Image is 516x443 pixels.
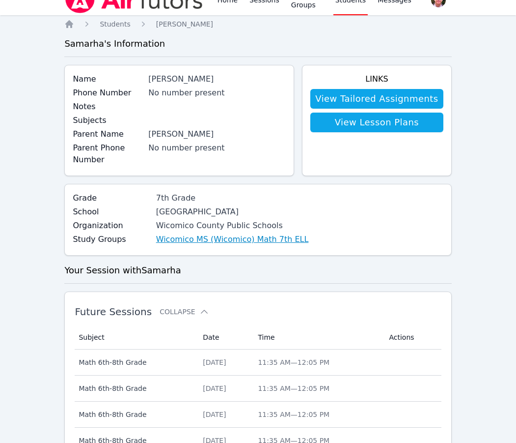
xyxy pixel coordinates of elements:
[75,325,197,350] th: Subject
[258,411,329,418] span: 11:35 AM — 12:05 PM
[203,384,246,393] div: [DATE]
[73,87,142,99] label: Phone Number
[100,19,130,29] a: Students
[148,142,286,154] div: No number present
[73,128,142,140] label: Parent Name
[310,113,443,132] a: View Lesson Plans
[75,376,441,402] tr: Math 6th-8th Grade[DATE]11:35 AM—12:05 PM
[73,206,150,218] label: School
[197,325,252,350] th: Date
[75,350,441,376] tr: Math 6th-8th Grade[DATE]11:35 AM—12:05 PM
[73,192,150,204] label: Grade
[156,220,309,232] div: Wicomico County Public Schools
[156,19,213,29] a: [PERSON_NAME]
[156,192,309,204] div: 7th Grade
[100,20,130,28] span: Students
[156,20,213,28] span: [PERSON_NAME]
[148,87,286,99] div: No number present
[75,402,441,428] tr: Math 6th-8th Grade[DATE]11:35 AM—12:05 PM
[383,325,441,350] th: Actions
[64,19,451,29] nav: Breadcrumb
[73,220,150,232] label: Organization
[258,384,329,392] span: 11:35 AM — 12:05 PM
[64,264,451,277] h3: Your Session with Samarha
[310,73,443,85] h4: Links
[79,410,191,419] span: Math 6th-8th Grade
[310,89,443,109] a: View Tailored Assignments
[73,234,150,245] label: Study Groups
[148,73,286,85] div: [PERSON_NAME]
[252,325,383,350] th: Time
[160,307,209,317] button: Collapse
[156,234,309,245] a: Wicomico MS (Wicomico) Math 7th ELL
[73,142,142,166] label: Parent Phone Number
[73,101,142,113] label: Notes
[79,384,191,393] span: Math 6th-8th Grade
[203,357,246,367] div: [DATE]
[258,358,329,366] span: 11:35 AM — 12:05 PM
[148,128,286,140] div: [PERSON_NAME]
[73,73,142,85] label: Name
[64,37,451,51] h3: Samarha 's Information
[75,306,152,318] span: Future Sessions
[79,357,191,367] span: Math 6th-8th Grade
[73,115,142,126] label: Subjects
[156,206,309,218] div: [GEOGRAPHIC_DATA]
[203,410,246,419] div: [DATE]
